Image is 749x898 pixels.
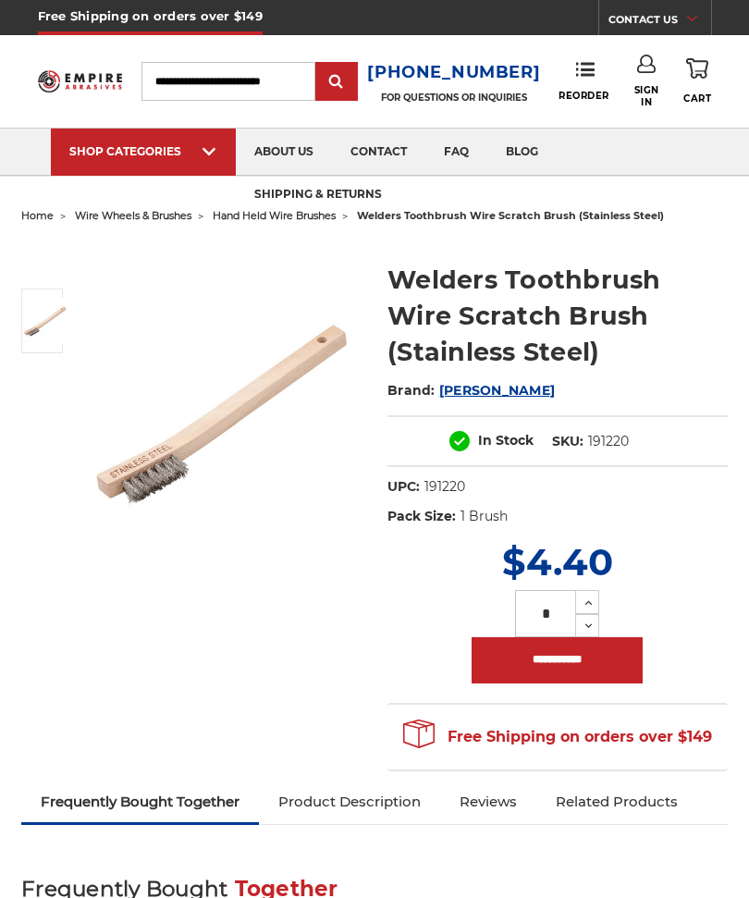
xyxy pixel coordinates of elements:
img: Stainless Steel Welders Toothbrush [84,273,362,550]
a: hand held wire brushes [213,209,336,222]
span: Sign In [634,84,659,108]
a: Product Description [259,781,440,822]
img: Stainless Steel Welders Toothbrush [22,298,68,344]
a: home [21,209,54,222]
a: Cart [683,55,711,107]
input: Submit [318,64,355,101]
dd: 191220 [588,432,629,451]
span: welders toothbrush wire scratch brush (stainless steel) [357,209,664,222]
a: [PHONE_NUMBER] [367,59,540,86]
a: faq [425,129,487,176]
h1: Welders Toothbrush Wire Scratch Brush (Stainless Steel) [387,262,728,370]
div: SHOP CATEGORIES [69,144,217,158]
a: shipping & returns [236,172,400,219]
a: wire wheels & brushes [75,209,191,222]
dd: 1 Brush [460,507,508,526]
a: Frequently Bought Together [21,781,259,822]
span: In Stock [478,432,534,449]
span: Reorder [559,90,609,102]
span: Cart [683,92,711,105]
span: $4.40 [502,539,613,584]
a: Related Products [536,781,697,822]
dd: 191220 [424,477,465,497]
a: [PERSON_NAME] [439,382,555,399]
dt: UPC: [387,477,420,497]
a: CONTACT US [608,9,711,35]
a: Reviews [440,781,536,822]
a: blog [487,129,557,176]
a: Reorder [559,61,609,101]
a: about us [236,129,332,176]
dt: SKU: [552,432,583,451]
span: Brand: [387,382,436,399]
img: Empire Abrasives [38,65,123,98]
span: Free Shipping on orders over $149 [403,719,712,756]
a: contact [332,129,425,176]
dt: Pack Size: [387,507,456,526]
p: FOR QUESTIONS OR INQUIRIES [367,92,540,104]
